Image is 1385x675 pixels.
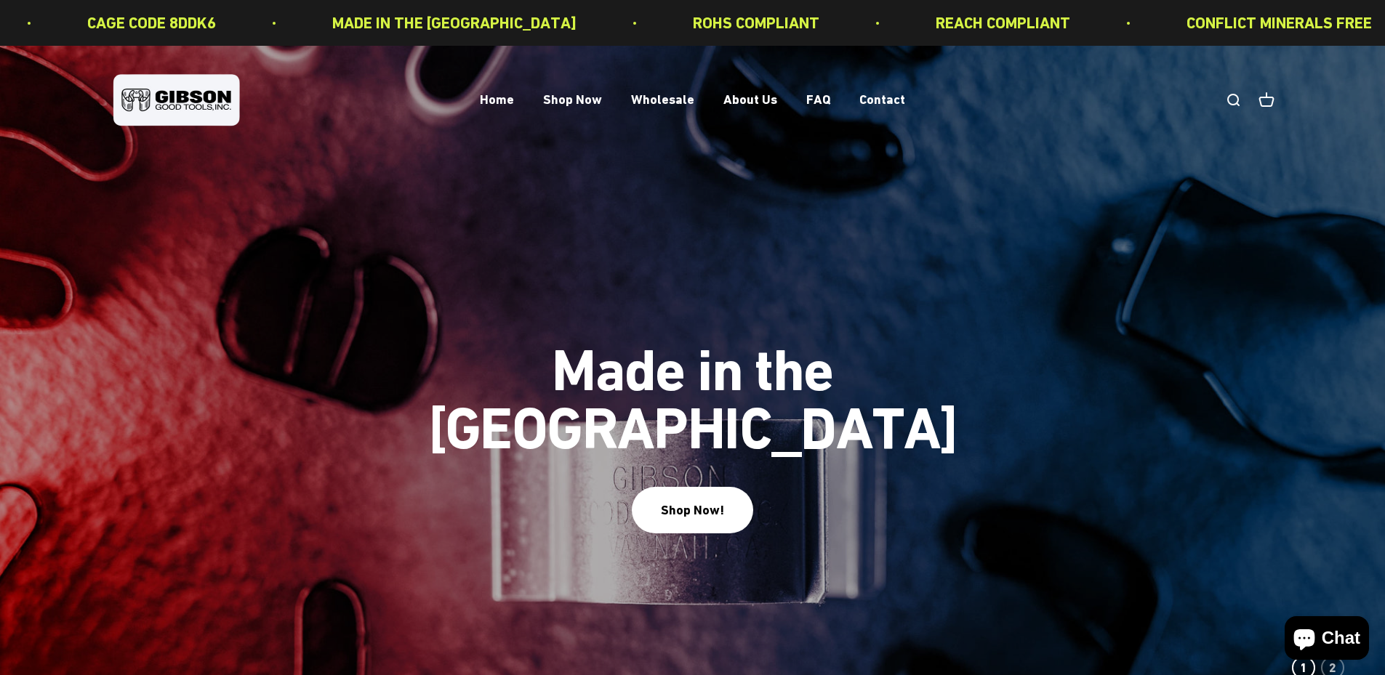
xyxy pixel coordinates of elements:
button: Shop Now! [632,487,753,533]
p: REACH COMPLIANT [931,10,1066,36]
div: Shop Now! [661,500,724,521]
a: Home [480,92,514,108]
split-lines: Made in the [GEOGRAPHIC_DATA] [409,395,976,462]
p: ROHS COMPLIANT [689,10,815,36]
a: Shop Now [543,92,602,108]
p: MADE IN THE [GEOGRAPHIC_DATA] [328,10,572,36]
a: About Us [723,92,777,108]
a: FAQ [806,92,830,108]
p: CONFLICT MINERALS FREE [1182,10,1368,36]
a: Wholesale [631,92,694,108]
a: Contact [859,92,905,108]
inbox-online-store-chat: Shopify online store chat [1280,616,1373,663]
p: CAGE CODE 8DDK6 [83,10,212,36]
